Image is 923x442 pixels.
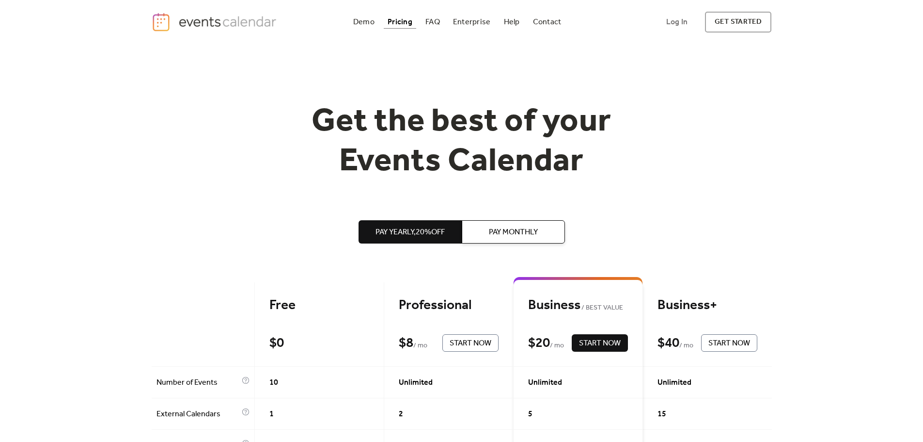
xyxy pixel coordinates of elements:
div: Contact [533,19,562,25]
div: $ 40 [657,335,679,352]
a: Contact [529,16,565,29]
button: Pay Yearly,20%off [359,220,462,244]
span: Unlimited [399,377,433,389]
button: Start Now [572,334,628,352]
button: Start Now [442,334,499,352]
div: $ 20 [528,335,550,352]
div: Pricing [388,19,412,25]
a: Demo [349,16,378,29]
div: Free [269,297,369,314]
span: 15 [657,409,666,420]
span: Number of Events [156,377,239,389]
span: / mo [679,340,693,352]
span: Pay Yearly, 20% off [375,227,445,238]
button: Pay Monthly [462,220,565,244]
span: Start Now [450,338,491,349]
a: get started [705,12,771,33]
button: Start Now [701,334,757,352]
span: Unlimited [528,377,562,389]
div: Enterprise [453,19,490,25]
span: / mo [413,340,427,352]
span: Start Now [708,338,750,349]
div: $ 0 [269,335,284,352]
a: Pricing [384,16,416,29]
span: 5 [528,409,532,420]
div: Demo [353,19,375,25]
h1: Get the best of your Events Calendar [276,102,648,181]
div: FAQ [425,19,440,25]
span: Start Now [579,338,621,349]
span: 1 [269,409,274,420]
a: Help [500,16,524,29]
a: Enterprise [449,16,494,29]
span: BEST VALUE [580,302,624,314]
span: External Calendars [156,409,239,420]
a: FAQ [422,16,444,29]
span: 2 [399,409,403,420]
span: Unlimited [657,377,691,389]
span: / mo [550,340,564,352]
div: Help [504,19,520,25]
div: Business+ [657,297,757,314]
span: 10 [269,377,278,389]
div: Business [528,297,628,314]
a: home [152,12,280,32]
a: Log In [657,12,697,33]
div: $ 8 [399,335,413,352]
span: Pay Monthly [489,227,538,238]
div: Professional [399,297,499,314]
